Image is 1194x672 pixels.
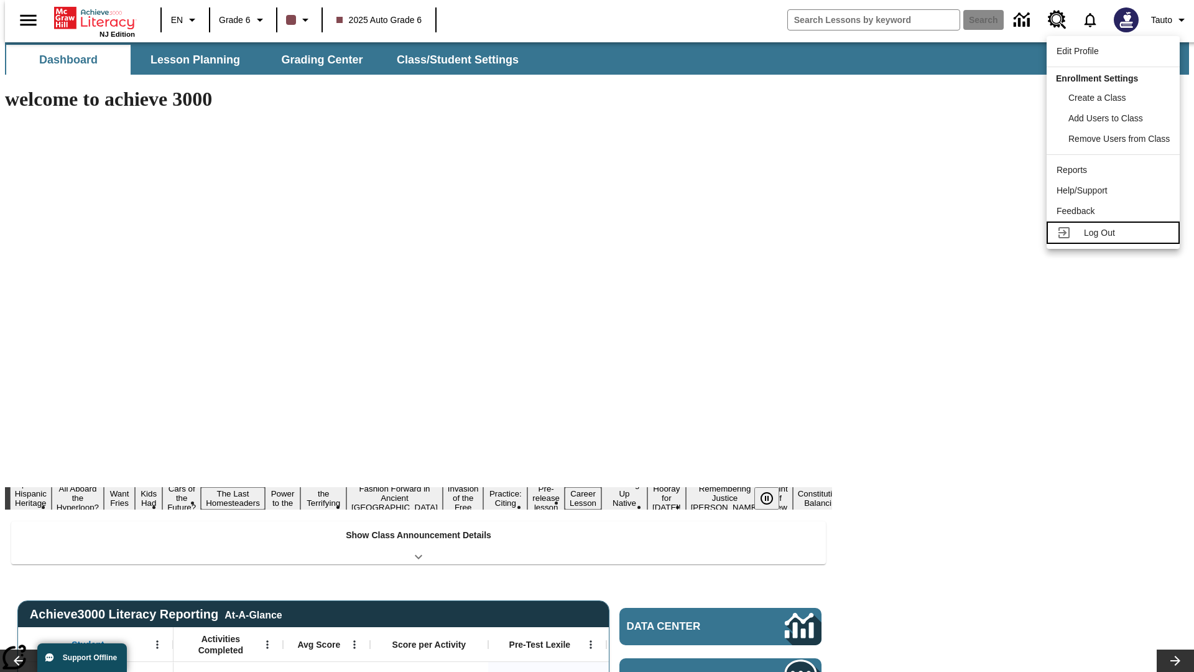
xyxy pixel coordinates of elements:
span: Edit Profile [1057,46,1099,56]
span: Enrollment Settings [1056,73,1138,83]
span: Remove Users from Class [1068,134,1170,144]
span: Help/Support [1057,185,1108,195]
span: Log Out [1084,228,1115,238]
span: Create a Class [1068,93,1126,103]
span: Feedback [1057,206,1094,216]
span: Add Users to Class [1068,113,1143,123]
span: Reports [1057,165,1087,175]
